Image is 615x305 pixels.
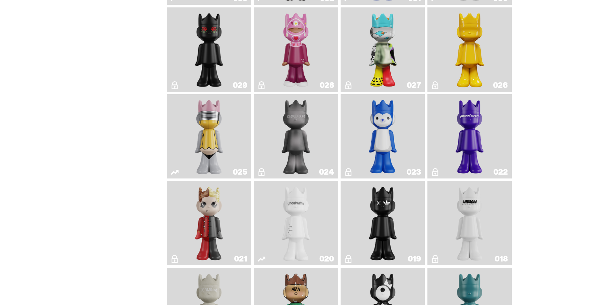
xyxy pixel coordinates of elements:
div: 026 [493,81,508,89]
div: 021 [234,255,247,263]
a: Alchemist [258,97,334,176]
img: ghost [274,184,318,263]
div: 018 [495,255,508,263]
a: Squish [344,97,421,176]
img: Grand Prix [279,10,313,89]
img: Landon [192,10,226,89]
a: Magic Man [171,184,247,263]
a: U.N. (Black & White) [431,184,508,263]
div: 028 [320,81,334,89]
a: Yahoo! [431,97,508,176]
div: 022 [493,168,508,176]
a: Grand Prix [258,10,334,89]
img: Schrödinger's ghost: New Dawn [447,10,492,89]
img: Alchemist [274,97,318,176]
img: What The MSCHF [366,10,400,89]
a: Schrödinger's ghost: New Dawn [431,10,508,89]
a: No. 2 Pencil [171,97,247,176]
a: Year of the Dragon [344,184,421,263]
img: U.N. (Black & White) [453,184,487,263]
div: 020 [319,255,334,263]
img: Year of the Dragon [366,184,400,263]
div: 027 [407,81,421,89]
img: No. 2 Pencil [187,97,231,176]
div: 024 [319,168,334,176]
img: Magic Man [192,184,226,263]
img: Yahoo! [453,97,487,176]
a: What The MSCHF [344,10,421,89]
div: 025 [233,168,247,176]
a: ghost [258,184,334,263]
div: 029 [233,81,247,89]
div: 019 [408,255,421,263]
a: Landon [171,10,247,89]
img: Squish [366,97,400,176]
div: 023 [406,168,421,176]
